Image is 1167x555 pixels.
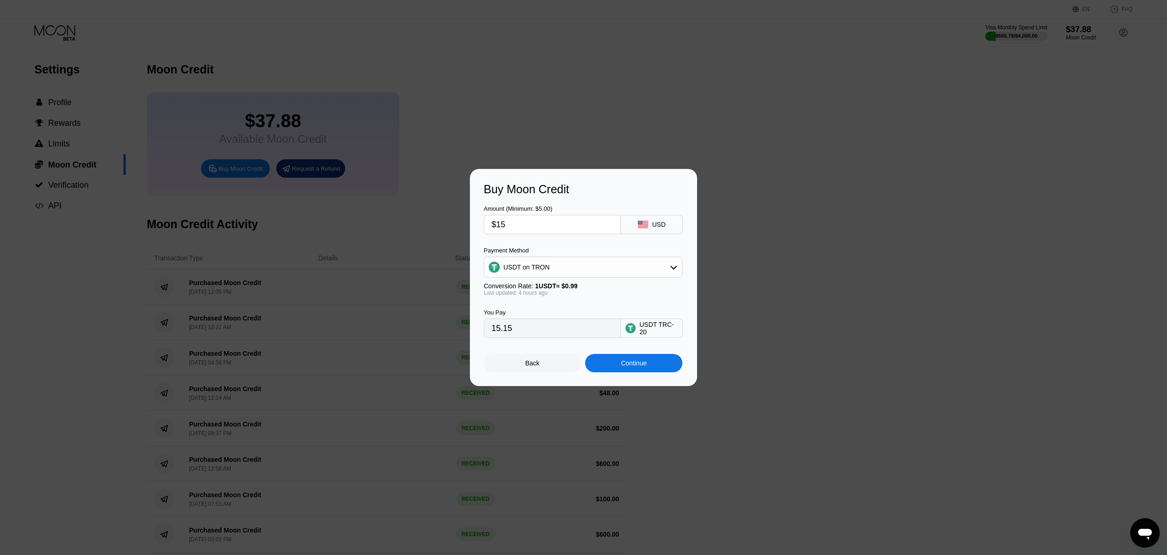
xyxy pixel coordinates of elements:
[484,290,682,296] div: Last updated: 4 hours ago
[484,309,621,316] div: You Pay
[484,205,621,212] div: Amount (Minimum: $5.00)
[621,359,647,367] div: Continue
[639,321,678,336] div: USDT TRC-20
[585,354,682,372] div: Continue
[1130,518,1160,548] iframe: Button to launch messaging window
[484,258,682,276] div: USDT on TRON
[484,247,682,254] div: Payment Method
[525,359,540,367] div: Back
[484,282,682,290] div: Conversion Rate:
[652,221,666,228] div: USD
[484,354,581,372] div: Back
[503,263,550,271] div: USDT on TRON
[491,215,613,234] input: $0.00
[484,183,683,196] div: Buy Moon Credit
[535,282,578,290] span: 1 USDT ≈ $0.99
